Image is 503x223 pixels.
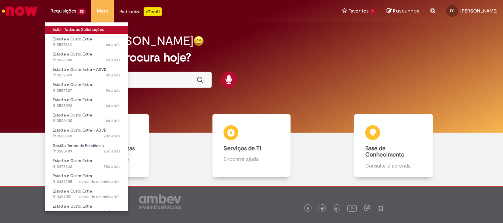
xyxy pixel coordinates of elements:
img: logo_footer_twitter.png [320,207,324,211]
img: logo_footer_workplace.png [364,205,370,211]
span: R13557507 [53,88,120,94]
a: Exibir Todas as Solicitações [45,26,128,34]
span: R13520369 [53,133,120,139]
a: Aberto R13557507 : Estadia e Custo Extra [45,81,128,94]
span: Estadia e Custo Extra [53,204,92,209]
span: cerca de um mês atrás [79,194,120,199]
span: Gestão Termo de Pendência [53,143,104,148]
span: R13424205 [53,179,120,185]
span: 16d atrás [104,103,120,108]
span: 20d atrás [103,133,120,139]
a: Rascunhos [387,8,419,15]
span: cerca de um mês atrás [79,179,120,184]
time: 12/08/2025 15:16:48 [93,209,120,215]
b: Serviços de TI [224,145,261,152]
span: Estadia e Custo Extra [53,51,92,57]
span: R13566900 [53,57,120,63]
span: R13559869 [53,72,120,78]
img: logo_footer_youtube.png [347,203,357,213]
span: Estadia e Custo Extra [53,188,92,194]
span: Requisições [50,7,76,15]
a: Aberto R13536630 : Estadia e Custo Extra [45,111,128,125]
a: Aberto R13500789 : Gestão Termo de Pendência [45,142,128,155]
span: [PERSON_NAME] [460,8,497,14]
span: R13404374 [53,209,120,215]
img: happy-face.png [193,36,204,46]
span: 8d atrás [106,72,120,78]
a: Catálogo de Ofertas Abra uma solicitação [39,114,180,177]
span: Rascunhos [393,7,419,14]
time: 23/09/2025 08:52:55 [106,88,120,93]
a: Aberto R13520369 : Estadia e Custo Extra - ASVD [45,126,128,140]
a: Aberto R13538092 : Estadia e Custo Extra [45,96,128,109]
a: Aberto R13404374 : Estadia e Custo Extra [45,202,128,216]
span: Estadia e Custo Extra - ASVD [53,67,107,72]
span: R13538092 [53,103,120,109]
time: 18/08/2025 10:41:31 [79,194,120,199]
time: 11/09/2025 09:52:07 [103,133,120,139]
time: 25/09/2025 14:25:56 [106,57,120,63]
span: R13500789 [53,148,120,154]
a: Aberto R13424205 : Estadia e Custo Extra [45,172,128,186]
span: Estadia e Custo Extra [53,82,92,87]
img: logo_footer_facebook.png [306,207,310,211]
time: 16/09/2025 08:43:19 [104,103,120,108]
span: Favoritos [348,7,369,15]
img: logo_footer_linkedin.png [335,206,339,211]
span: 2 mês(es) atrás [93,209,120,215]
span: Estadia e Custo Extra [53,158,92,163]
ul: Requisições [45,22,128,212]
a: Serviços de TI Encontre ajuda [180,114,322,177]
a: Aberto R13475342 : Estadia e Custo Extra [45,157,128,170]
div: Padroniza [119,7,162,16]
span: 1 [370,8,376,15]
time: 15/09/2025 15:52:02 [104,118,120,123]
span: More [97,7,108,15]
span: 6d atrás [106,42,120,47]
a: Aberto R13566900 : Estadia e Custo Extra [45,50,128,64]
a: Base de Conhecimento Consulte e aprenda [323,114,464,177]
span: R13536630 [53,118,120,124]
span: 6d atrás [106,57,120,63]
h2: O que você procura hoje? [52,51,451,64]
img: ServiceNow [1,4,39,18]
b: Base de Conhecimento [365,145,404,159]
p: Encontre ajuda [224,155,279,163]
span: Estadia e Custo Extra [53,36,92,42]
time: 03/09/2025 09:18:39 [103,164,120,169]
span: Estadia e Custo Extra [53,97,92,102]
a: Aberto R13424051 : Estadia e Custo Extra [45,187,128,201]
time: 25/09/2025 15:43:43 [106,42,120,47]
span: Estadia e Custo Extra [53,112,92,118]
span: R13424051 [53,194,120,200]
p: +GenAi [144,7,162,16]
img: logo_footer_naosei.png [377,205,384,211]
time: 18/08/2025 11:07:17 [79,179,120,184]
span: R13475342 [53,164,120,170]
span: 16d atrás [104,118,120,123]
img: logo_footer_ambev_rotulo_gray.png [139,194,181,209]
a: Aberto R13559869 : Estadia e Custo Extra - ASVD [45,66,128,79]
span: 23d atrás [103,148,120,154]
span: R13567463 [53,42,120,48]
span: Estadia e Custo Extra [53,173,92,179]
p: Consulte e aprenda [365,162,421,169]
time: 23/09/2025 15:37:57 [106,72,120,78]
span: 28d atrás [103,164,120,169]
a: Aberto R13567463 : Estadia e Custo Extra [45,35,128,49]
time: 08/09/2025 18:38:08 [103,148,120,154]
span: 22 [78,8,86,15]
span: 9d atrás [106,88,120,93]
span: Estadia e Custo Extra - ASVD [53,127,107,133]
span: FC [450,8,454,13]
